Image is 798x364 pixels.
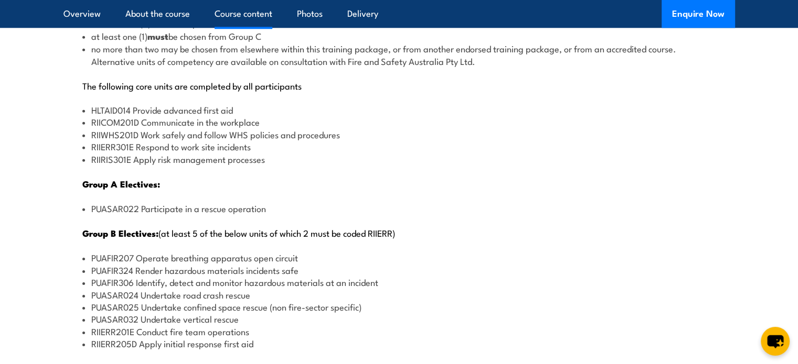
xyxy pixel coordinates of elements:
[82,42,716,67] li: no more than two may be chosen from elsewhere within this training package, or from another endor...
[147,29,168,43] strong: must
[82,301,716,313] li: PUASAR025 Undertake confined space rescue (non fire-sector specific)
[82,313,716,325] li: PUASAR032 Undertake vertical rescue
[82,202,716,214] li: PUASAR022 Participate in a rescue operation
[82,325,716,337] li: RIIERR201E Conduct fire team operations
[761,327,790,356] button: chat-button
[82,177,160,191] strong: Group A Electives:
[82,128,716,140] li: RIIWHS201D Work safely and follow WHS policies and procedures
[82,80,716,91] p: The following core units are completed by all participants
[82,289,716,301] li: PUASAR024 Undertake road crash rescue
[82,140,716,152] li: RIIERR301E Respond to work site incidents
[82,153,716,165] li: RIIRIS301E Apply risk management processes
[82,251,716,263] li: PUAFIR207 Operate breathing apparatus open circuit
[82,104,716,116] li: HLTAID014 Provide advanced first aid
[82,226,158,240] strong: Group B Electives:
[82,30,716,42] li: at least one (1) be chosen from Group C
[82,276,716,288] li: PUAFIR306 Identify, detect and monitor hazardous materials at an incident
[82,337,716,349] li: RIIERR205D Apply initial response first aid
[82,227,716,238] p: (at least 5 of the below units of which 2 must be coded RIIERR)
[82,264,716,276] li: PUAFIR324 Render hazardous materials incidents safe
[82,116,716,128] li: RIICOM201D Communicate in the workplace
